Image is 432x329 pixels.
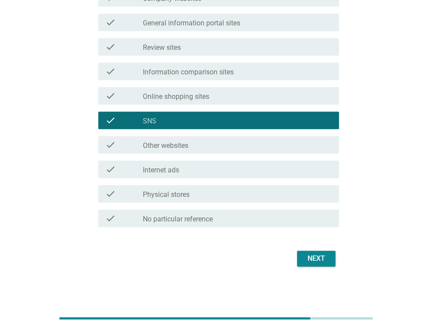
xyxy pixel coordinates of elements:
label: SNS [143,117,156,126]
div: Next [304,253,328,264]
i: check [105,213,116,224]
label: Other websites [143,141,188,150]
label: Physical stores [143,190,190,199]
label: Online shopping sites [143,92,209,101]
i: check [105,115,116,126]
i: check [105,91,116,101]
button: Next [297,251,335,266]
i: check [105,164,116,175]
i: check [105,66,116,77]
i: check [105,140,116,150]
label: Information comparison sites [143,68,234,77]
i: check [105,189,116,199]
label: No particular reference [143,215,213,224]
i: check [105,42,116,52]
i: check [105,17,116,28]
label: Internet ads [143,166,179,175]
label: Review sites [143,43,181,52]
label: General information portal sites [143,19,240,28]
